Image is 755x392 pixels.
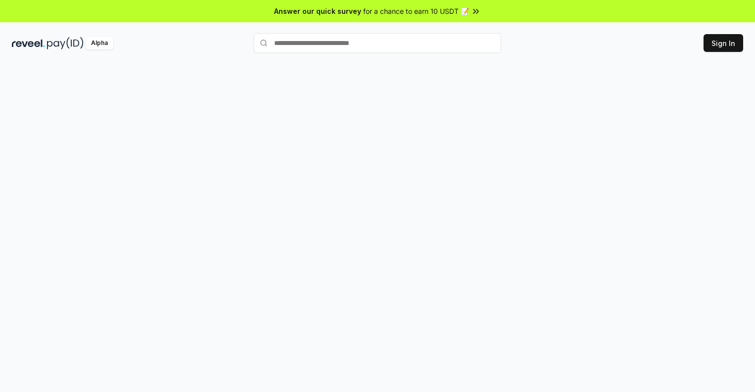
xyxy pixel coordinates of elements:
[363,6,469,16] span: for a chance to earn 10 USDT 📝
[274,6,361,16] span: Answer our quick survey
[704,34,743,52] button: Sign In
[86,37,113,49] div: Alpha
[12,37,45,49] img: reveel_dark
[47,37,84,49] img: pay_id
